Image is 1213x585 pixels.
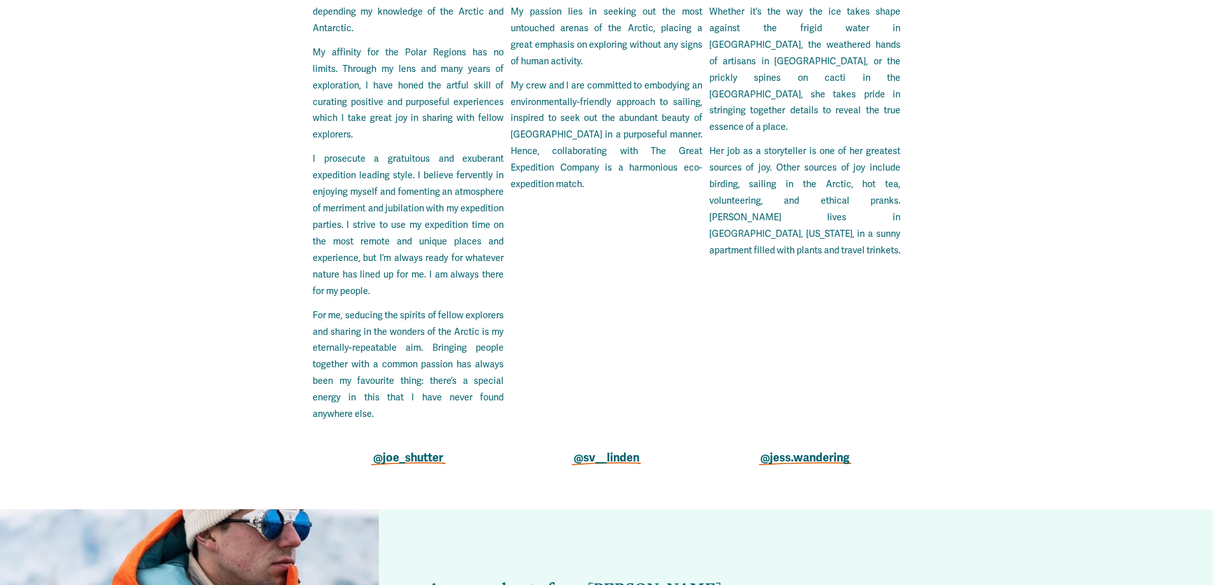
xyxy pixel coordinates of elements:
[313,310,504,420] span: For me, seducing the spirits of fellow explorers and sharing in the wonders of the Arctic is my e...
[709,143,900,258] p: Her job as a storyteller is one of her greatest sources of joy. Other sources of joy include bird...
[373,451,383,465] a: @
[574,451,639,465] a: @sv__linden
[760,451,849,465] a: @jess.wandering
[313,151,504,299] p: I prosecute a gratuitous and exuberant expedition leading style. I believe fervently in enjoying ...
[511,4,702,70] p: My passion lies in seeking out the most untouched arenas of the Arctic, placing a great emphasis ...
[313,47,504,141] span: My affinity for the Polar Regions has no limits. Through my lens and many years of exploration, I...
[511,78,702,193] p: My crew and I are committed to embodying an environmentally-friendly approach to sailing, inspire...
[709,4,900,136] p: Whether it’s the way the ice takes shape against the frigid water in [GEOGRAPHIC_DATA], the weath...
[383,451,443,465] a: joe_shutter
